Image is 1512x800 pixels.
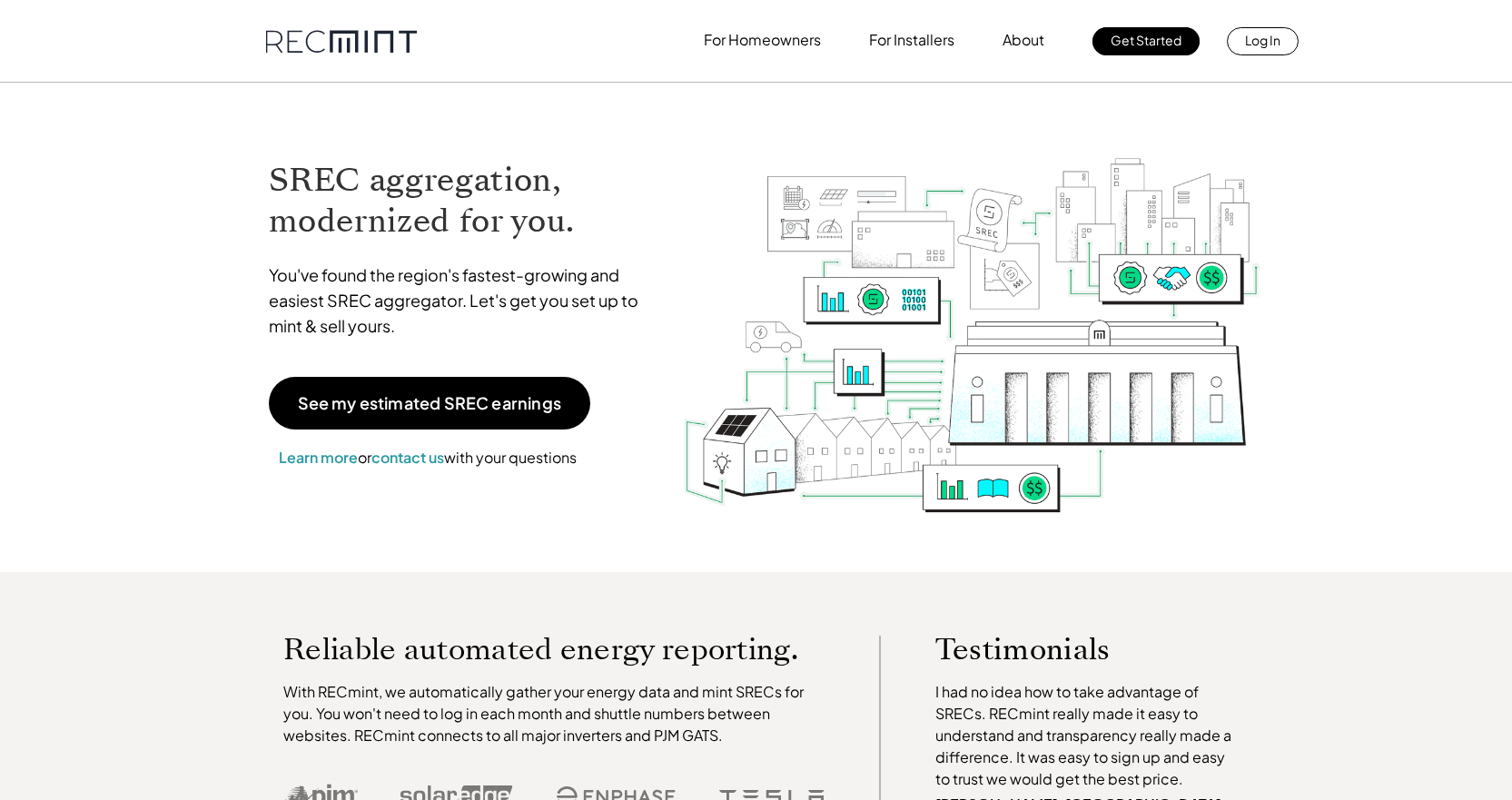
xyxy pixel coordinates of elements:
[869,27,954,53] p: For Installers
[1003,27,1044,53] p: About
[283,636,825,663] p: Reliable automated energy reporting.
[283,681,825,746] p: With RECmint, we automatically gather your energy data and mint SRECs for you. You won't need to ...
[269,446,587,469] p: or with your questions
[371,448,444,467] a: contact us
[269,377,590,430] a: See my estimated SREC earnings
[1245,27,1280,53] p: Log In
[298,395,561,411] p: See my estimated SREC earnings
[1111,27,1181,53] p: Get Started
[682,110,1261,518] img: RECmint value cycle
[269,262,656,339] p: You've found the region's fastest-growing and easiest SREC aggregator. Let's get you set up to mi...
[1092,27,1200,55] a: Get Started
[269,160,656,242] h1: SREC aggregation, modernized for you.
[935,636,1206,663] p: Testimonials
[1227,27,1299,55] a: Log In
[279,448,358,467] a: Learn more
[704,27,821,53] p: For Homeowners
[935,681,1240,790] p: I had no idea how to take advantage of SRECs. RECmint really made it easy to understand and trans...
